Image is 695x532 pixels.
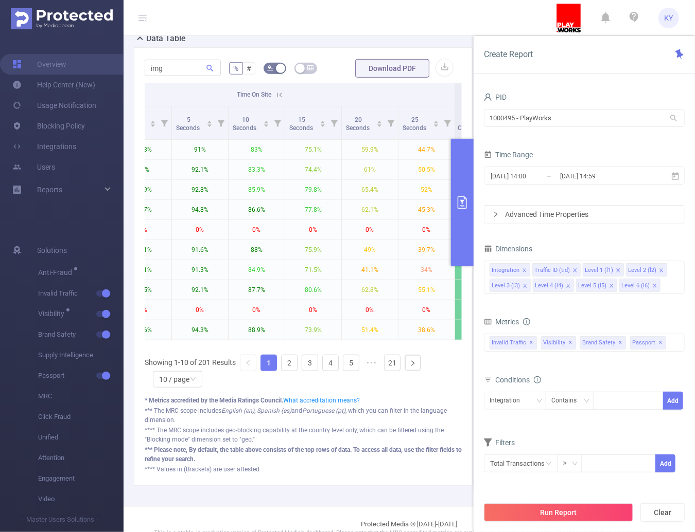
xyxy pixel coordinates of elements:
i: icon: close [522,268,527,274]
p: 92.1% [172,280,228,300]
span: PID [484,93,507,101]
p: 45.3% [398,200,455,219]
div: *** Please note, By default, the table above consists of the top rows of data. To access all data... [145,445,462,464]
span: % [233,64,238,72]
a: Blocking Policy [12,116,85,136]
li: Level 5 (l5) [576,279,617,292]
i: Filter menu [440,106,455,139]
i: icon: left [245,360,251,366]
i: icon: right [493,211,499,217]
div: ≥ [563,455,574,472]
span: Brand Safety [580,336,626,350]
i: icon: down [536,398,543,405]
button: Run Report [484,503,633,522]
div: Sort [433,119,439,125]
p: 34% [398,260,455,280]
i: icon: close [523,283,528,289]
a: 3 [302,355,318,371]
p: 49% [342,240,398,260]
input: Start date [490,169,573,183]
span: Unified [38,427,124,448]
span: Video [38,489,124,509]
span: Solutions [37,240,67,261]
i: icon: caret-up [377,119,383,122]
span: Time On Site [237,91,271,98]
i: icon: close [659,268,664,274]
p: 75.9% [285,240,341,260]
i: Filter menu [214,106,228,139]
p: 38.6% [398,320,455,340]
p: 0% [455,320,511,340]
span: Create Report [484,49,533,59]
span: Invalid Traffic [38,283,124,304]
span: Passport [38,365,124,386]
i: icon: caret-down [150,123,156,126]
div: **** The MRC scope includes geo-blocking capability at the country level only, which can be filte... [145,426,462,444]
li: Level 6 (l6) [619,279,661,292]
span: Visibility [38,310,68,317]
p: 87.7% [229,280,285,300]
div: Level 4 (l4) [535,279,563,292]
i: icon: info-circle [523,318,530,325]
p: 75.1% [285,140,341,159]
i: icon: caret-up [150,119,156,122]
i: icon: down [190,376,196,383]
a: 21 [385,355,400,371]
p: 0% [229,300,285,320]
span: Metrics [484,318,519,326]
li: Level 2 (l2) [626,263,667,277]
i: icon: down [572,461,578,468]
i: Filter menu [327,106,341,139]
input: End date [559,169,642,183]
i: Filter menu [270,106,285,139]
span: Click Fraud [38,407,124,427]
p: 83.3% [229,160,285,179]
span: Attention [38,448,124,468]
li: Level 1 (l1) [583,263,624,277]
p: 41.1% [342,260,398,280]
i: icon: caret-up [264,119,269,122]
i: icon: caret-down [320,123,326,126]
div: Sort [376,119,383,125]
span: 25 Seconds [403,116,428,132]
div: Level 5 (l5) [578,279,606,292]
button: Download PDF [355,59,429,78]
div: Integration [490,392,527,409]
p: 51.4% [342,320,398,340]
span: Invalid Traffic [490,336,537,350]
p: 0% [342,300,398,320]
p: 50.5% [398,160,455,179]
p: 83% [229,140,285,159]
p: 91.3% [172,260,228,280]
p: 62.8% [342,280,398,300]
p: 0% [455,300,511,320]
span: Engagement [38,468,124,489]
p: 0% [285,300,341,320]
button: Add [655,454,675,472]
span: 15 Seconds [289,116,315,132]
span: Filters [484,438,515,447]
p: 0% [398,300,455,320]
div: icon: rightAdvanced Time Properties [484,206,684,223]
i: icon: right [410,360,416,366]
span: 10 Seconds [233,116,258,132]
i: Filter menu [157,106,171,139]
a: 4 [323,355,338,371]
span: KY [665,8,673,28]
p: 86.6% [229,200,285,219]
h2: Data Table [146,32,186,45]
p: 92.8% [172,180,228,199]
li: Integration [490,263,530,277]
span: 20 Seconds [346,116,371,132]
span: # [247,64,251,72]
div: *** The MRC scope includes and , which you can filter in the language dimension. [145,406,462,425]
input: Search... [145,60,221,76]
li: 4 [322,355,339,371]
p: 62.1% [342,200,398,219]
li: Level 4 (l4) [533,279,574,292]
li: 1 [260,355,277,371]
button: Add [663,392,683,410]
span: ••• [363,355,380,371]
span: Reports [37,186,62,194]
a: 5 [343,355,359,371]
